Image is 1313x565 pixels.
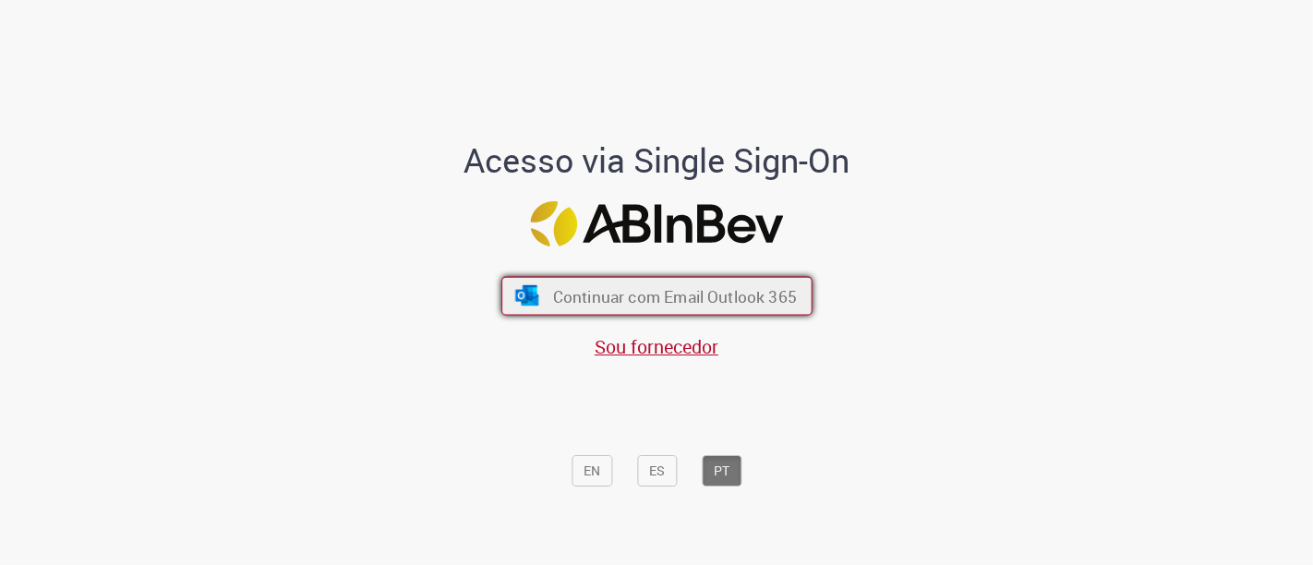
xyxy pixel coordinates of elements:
a: Sou fornecedor [595,334,718,359]
button: ES [637,455,677,487]
h1: Acesso via Single Sign-On [401,142,913,179]
button: EN [572,455,612,487]
button: PT [702,455,741,487]
img: ícone Azure/Microsoft 360 [513,285,540,306]
img: Logo ABInBev [530,201,783,246]
span: Continuar com Email Outlook 365 [552,285,796,307]
button: ícone Azure/Microsoft 360 Continuar com Email Outlook 365 [501,277,813,316]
